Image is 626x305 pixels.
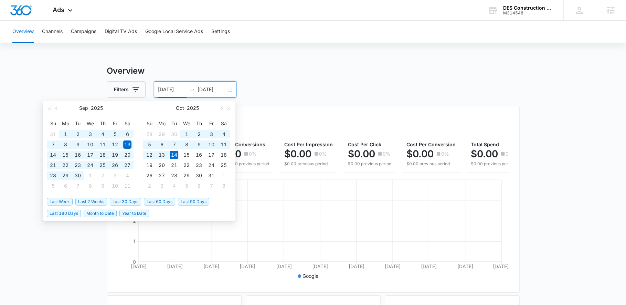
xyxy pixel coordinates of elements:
td: 2025-11-06 [193,181,205,191]
td: 2025-10-17 [205,150,217,160]
div: 29 [61,171,70,180]
span: Conversions [235,141,265,147]
div: 19 [145,161,153,169]
button: Filters [107,81,146,98]
td: 2025-10-07 [168,139,180,150]
td: 2025-09-10 [84,139,96,150]
button: Oct [176,101,184,115]
div: 20 [123,151,131,159]
div: 29 [182,171,191,180]
p: $0.00 previous period [471,161,514,167]
td: 2025-09-14 [47,150,59,160]
div: 8 [182,140,191,149]
p: 0% [249,151,257,156]
td: 2025-10-15 [180,150,193,160]
div: 9 [74,140,82,149]
div: 6 [195,182,203,190]
div: 28 [170,171,178,180]
div: 2 [195,130,203,138]
span: Month to Date [84,210,117,217]
div: 31 [207,171,215,180]
td: 2025-09-20 [121,150,134,160]
div: 15 [182,151,191,159]
th: Fr [205,118,217,129]
td: 2025-10-11 [121,181,134,191]
button: Settings [211,21,230,43]
div: 31 [49,130,57,138]
span: Ads [53,6,64,13]
td: 2025-09-23 [72,160,84,170]
div: 4 [98,130,107,138]
div: 28 [145,130,153,138]
button: Sep [79,101,88,115]
td: 2025-09-29 [156,129,168,139]
td: 2025-11-01 [217,170,230,181]
div: 6 [158,140,166,149]
td: 2025-10-03 [205,129,217,139]
button: Overview [12,21,34,43]
span: swap-right [189,87,195,92]
tspan: [DATE] [492,263,508,269]
td: 2025-08-31 [47,129,59,139]
div: 18 [220,151,228,159]
tspan: [DATE] [203,263,219,269]
td: 2025-10-23 [193,160,205,170]
td: 2025-09-21 [47,160,59,170]
div: 25 [98,161,107,169]
tspan: [DATE] [384,263,400,269]
td: 2025-10-01 [84,170,96,181]
p: $0.00 [406,148,434,159]
td: 2025-10-12 [143,150,156,160]
td: 2025-10-29 [180,170,193,181]
tspan: [DATE] [312,263,328,269]
td: 2025-10-08 [84,181,96,191]
td: 2025-11-07 [205,181,217,191]
th: We [180,118,193,129]
div: 16 [195,151,203,159]
div: 1 [182,130,191,138]
p: 0% [383,151,391,156]
span: Last 90 Days [178,198,209,206]
div: 11 [123,182,131,190]
td: 2025-10-10 [109,181,121,191]
td: 2025-10-02 [193,129,205,139]
div: 24 [207,161,215,169]
td: 2025-09-29 [59,170,72,181]
div: 7 [49,140,57,149]
h3: Overview [107,65,520,77]
div: 17 [86,151,94,159]
th: Su [47,118,59,129]
th: Sa [121,118,134,129]
div: 22 [182,161,191,169]
p: 0 [235,148,241,159]
th: We [84,118,96,129]
input: Start date [158,86,187,93]
button: Campaigns [71,21,96,43]
div: 1 [220,171,228,180]
span: Total Spend [471,141,499,147]
p: 0% [441,151,449,156]
div: account id [503,11,553,15]
div: 3 [111,171,119,180]
div: 5 [111,130,119,138]
div: 25 [220,161,228,169]
td: 2025-10-14 [168,150,180,160]
td: 2025-09-12 [109,139,121,150]
div: 21 [170,161,178,169]
div: 3 [207,130,215,138]
p: 0% [319,151,327,156]
td: 2025-09-26 [109,160,121,170]
td: 2025-09-30 [168,129,180,139]
tspan: [DATE] [276,263,291,269]
td: 2025-10-18 [217,150,230,160]
div: 4 [220,130,228,138]
td: 2025-09-07 [47,139,59,150]
td: 2025-10-04 [217,129,230,139]
td: 2025-11-03 [156,181,168,191]
p: Google [303,272,318,280]
div: 23 [74,161,82,169]
td: 2025-11-08 [217,181,230,191]
div: 26 [145,171,153,180]
th: Tu [168,118,180,129]
div: 17 [207,151,215,159]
